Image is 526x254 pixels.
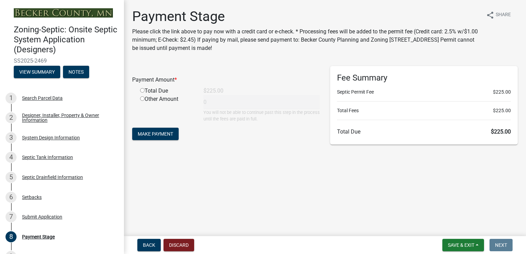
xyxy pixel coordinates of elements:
wm-modal-confirm: Summary [14,70,60,75]
div: System Design Information [22,135,80,140]
div: 7 [6,211,17,222]
img: Becker County, Minnesota [14,8,113,18]
button: Next [490,239,513,251]
wm-modal-confirm: Notes [63,70,89,75]
span: Back [143,242,155,248]
span: Make Payment [138,131,173,137]
div: 5 [6,172,17,183]
span: Share [496,11,511,19]
div: 2 [6,112,17,123]
i: share [486,11,494,19]
button: shareShare [481,8,516,22]
div: 3 [6,132,17,143]
div: Septic Drainfield Information [22,175,83,180]
span: $225.00 [493,88,511,96]
button: Notes [63,66,89,78]
div: Other Amount [135,95,198,122]
span: $225.00 [493,107,511,114]
span: SS2025-2469 [14,57,110,64]
div: Payment Amount [127,76,325,84]
h4: Zoning-Septic: Onsite Septic System Application (Designers) [14,25,118,54]
li: Septic Permit Fee [337,88,511,96]
div: 1 [6,93,17,104]
h6: Total Due [337,128,511,135]
button: Save & Exit [442,239,484,251]
div: Search Parcel Data [22,96,63,100]
div: Designer, Installer, Property & Owner Information [22,113,113,123]
button: Discard [164,239,194,251]
p: Please click the link above to pay now with a credit card or e-check. * Processing fees will be a... [132,28,481,52]
div: Payment Stage [22,234,55,239]
span: $225.00 [491,128,511,135]
div: 4 [6,152,17,163]
li: Total Fees [337,107,511,114]
button: View Summary [14,66,60,78]
button: Make Payment [132,128,179,140]
span: Next [495,242,507,248]
div: Septic Tank Information [22,155,73,160]
h6: Fee Summary [337,73,511,83]
div: Setbacks [22,195,42,200]
h1: Payment Stage [132,8,481,25]
div: Submit Application [22,214,62,219]
div: Total Due [135,87,198,95]
span: Save & Exit [448,242,474,248]
button: Back [137,239,161,251]
div: 6 [6,192,17,203]
div: 8 [6,231,17,242]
